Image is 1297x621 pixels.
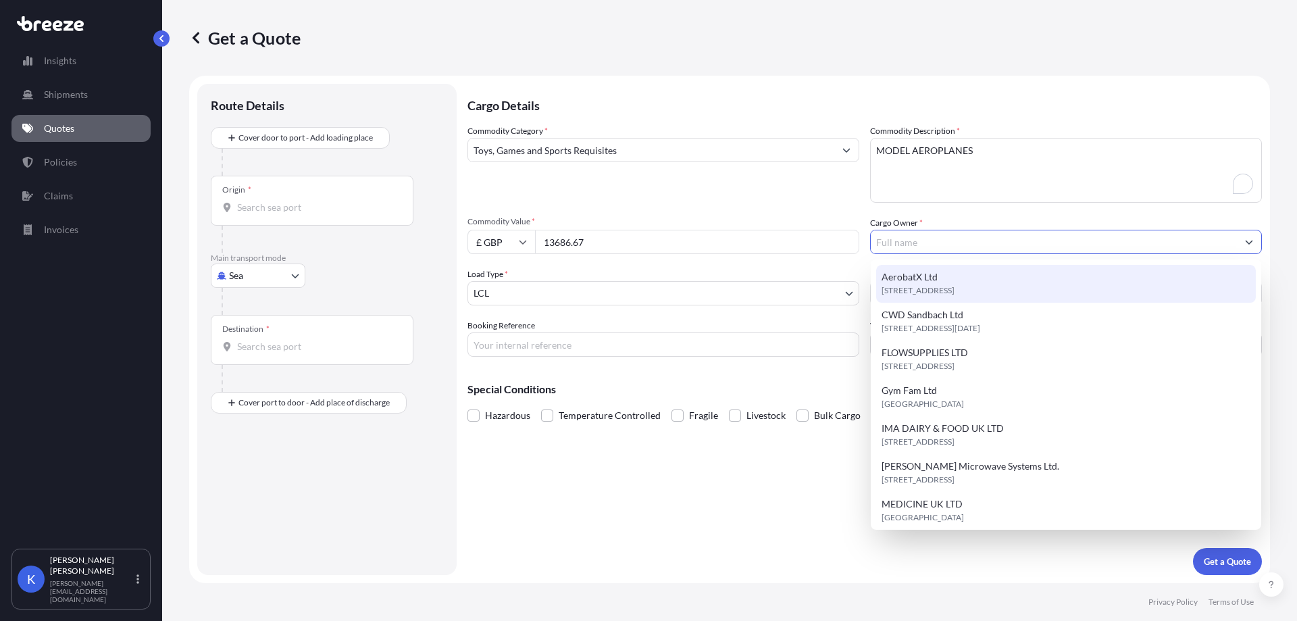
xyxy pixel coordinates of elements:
[468,138,834,162] input: Select a commodity type
[882,346,968,359] span: FLOWSUPPLIES LTD
[871,230,1237,254] input: Full name
[535,230,859,254] input: Type amount
[50,555,134,576] p: [PERSON_NAME] [PERSON_NAME]
[834,138,859,162] button: Show suggestions
[474,287,489,300] span: LCL
[229,269,243,282] span: Sea
[882,397,964,411] span: [GEOGRAPHIC_DATA]
[814,405,861,426] span: Bulk Cargo
[870,216,923,230] label: Cargo Owner
[870,319,914,332] label: Vessel Name
[238,396,390,409] span: Cover port to door - Add place of discharge
[467,319,535,332] label: Booking Reference
[44,189,73,203] p: Claims
[467,216,859,227] span: Commodity Value
[689,405,718,426] span: Fragile
[189,27,301,49] p: Get a Quote
[44,122,74,135] p: Quotes
[211,264,305,288] button: Select transport
[1209,597,1254,607] p: Terms of Use
[44,155,77,169] p: Policies
[882,511,964,524] span: [GEOGRAPHIC_DATA]
[467,124,548,138] label: Commodity Category
[44,223,78,237] p: Invoices
[467,332,859,357] input: Your internal reference
[870,124,960,138] label: Commodity Description
[1204,555,1251,568] p: Get a Quote
[237,201,397,214] input: Origin
[1148,597,1198,607] p: Privacy Policy
[882,435,955,449] span: [STREET_ADDRESS]
[237,340,397,353] input: Destination
[238,131,373,145] span: Cover door to port - Add loading place
[27,572,35,586] span: K
[870,268,1262,278] span: Freight Cost
[882,322,980,335] span: [STREET_ADDRESS][DATE]
[485,405,530,426] span: Hazardous
[882,459,1059,473] span: [PERSON_NAME] Microwave Systems Ltd.
[882,384,937,397] span: Gym Fam Ltd
[746,405,786,426] span: Livestock
[1237,230,1261,254] button: Show suggestions
[882,359,955,373] span: [STREET_ADDRESS]
[882,497,963,511] span: MEDICINE UK LTD
[559,405,661,426] span: Temperature Controlled
[467,84,1262,124] p: Cargo Details
[882,270,938,284] span: AerobatX Ltd
[50,579,134,603] p: [PERSON_NAME][EMAIL_ADDRESS][DOMAIN_NAME]
[882,308,963,322] span: CWD Sandbach Ltd
[467,268,508,281] span: Load Type
[222,184,251,195] div: Origin
[882,473,955,487] span: [STREET_ADDRESS]
[870,138,1262,203] textarea: To enrich screen reader interactions, please activate Accessibility in Grammarly extension settings
[211,253,443,264] p: Main transport mode
[467,384,1262,395] p: Special Conditions
[44,54,76,68] p: Insights
[882,422,1004,435] span: IMA DAIRY & FOOD UK LTD
[222,324,270,334] div: Destination
[882,284,955,297] span: [STREET_ADDRESS]
[870,332,1262,357] input: Enter name
[211,97,284,114] p: Route Details
[44,88,88,101] p: Shipments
